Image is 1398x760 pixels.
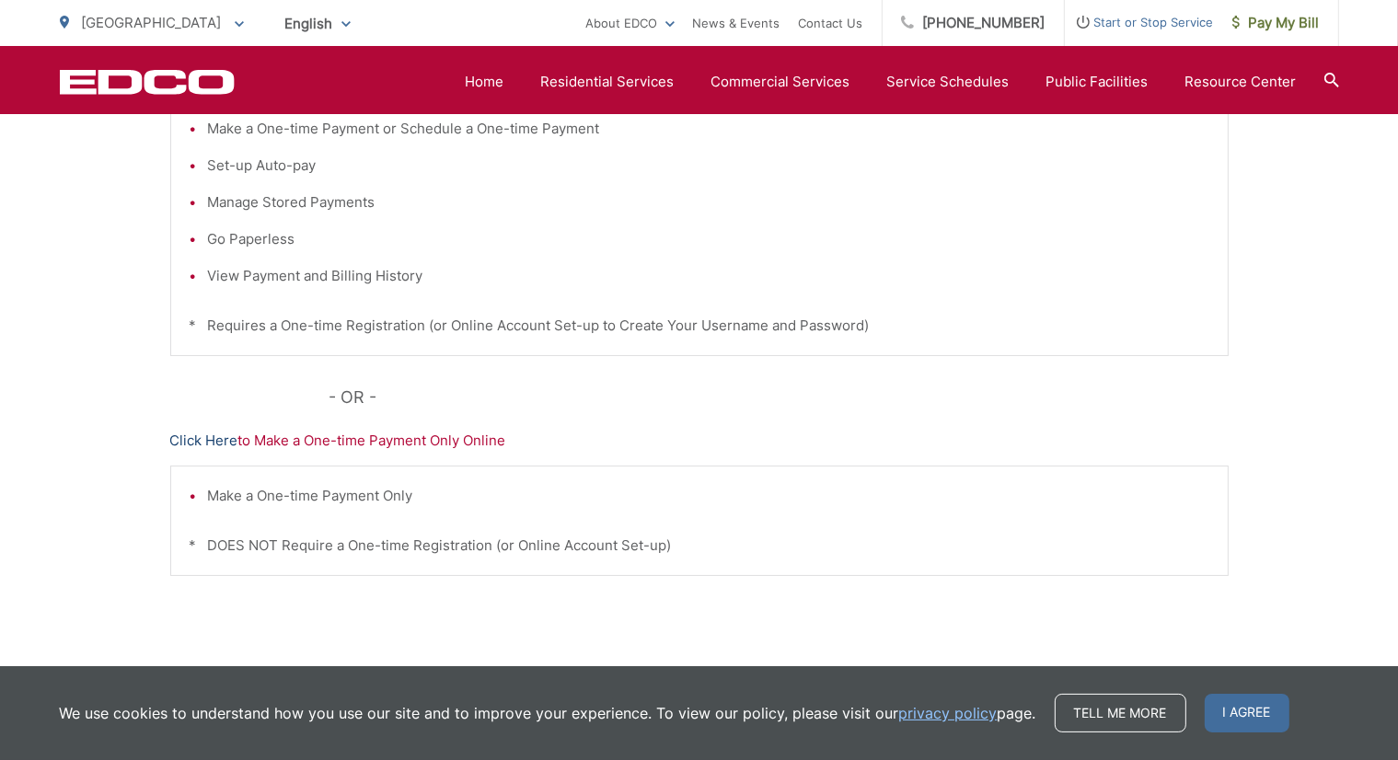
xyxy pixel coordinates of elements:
[170,430,1229,452] p: to Make a One-time Payment Only Online
[82,14,222,31] span: [GEOGRAPHIC_DATA]
[208,155,1209,177] li: Set-up Auto-pay
[208,118,1209,140] li: Make a One-time Payment or Schedule a One-time Payment
[190,315,1209,337] p: * Requires a One-time Registration (or Online Account Set-up to Create Your Username and Password)
[170,430,238,452] a: Click Here
[208,228,1209,250] li: Go Paperless
[693,12,780,34] a: News & Events
[208,485,1209,507] li: Make a One-time Payment Only
[887,71,1010,93] a: Service Schedules
[272,7,364,40] span: English
[586,12,675,34] a: About EDCO
[60,69,235,95] a: EDCD logo. Return to the homepage.
[1232,12,1320,34] span: Pay My Bill
[1185,71,1297,93] a: Resource Center
[60,702,1036,724] p: We use cookies to understand how you use our site and to improve your experience. To view our pol...
[899,702,998,724] a: privacy policy
[208,265,1209,287] li: View Payment and Billing History
[190,535,1209,557] p: * DOES NOT Require a One-time Registration (or Online Account Set-up)
[541,71,675,93] a: Residential Services
[466,71,504,93] a: Home
[711,71,850,93] a: Commercial Services
[799,12,863,34] a: Contact Us
[1046,71,1149,93] a: Public Facilities
[208,191,1209,213] li: Manage Stored Payments
[329,384,1229,411] p: - OR -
